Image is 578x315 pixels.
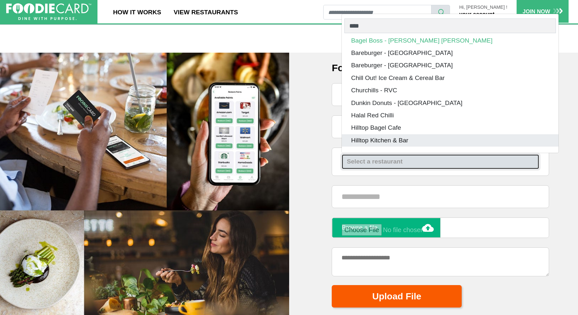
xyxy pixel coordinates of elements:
[332,285,462,308] button: Upload File
[323,5,431,20] input: restaurant search
[351,136,408,145] span: Hilltop Kitchen & Bar
[459,5,507,10] p: Hi, [PERSON_NAME] !
[459,11,494,17] a: your account
[332,62,549,74] h6: Forgot to Upload a Previous Receipt?
[351,123,401,133] span: Hilltop Bagel Cafe
[351,48,453,58] span: Bareburger - [GEOGRAPHIC_DATA]
[351,111,394,120] span: Halal Red Chilli
[351,86,397,95] span: Churchills - RVC
[351,148,483,158] span: Jade Eatery & Lounge - [GEOGRAPHIC_DATA]
[344,19,556,33] input: Search
[347,157,534,166] div: Select a restaurant
[351,61,453,70] span: Bareburger - [GEOGRAPHIC_DATA]
[351,98,463,108] span: Dunkin Donuts - [GEOGRAPHIC_DATA]
[431,5,450,20] button: search
[351,73,445,83] span: Chill Out! Ice Cream & Cereal Bar
[341,154,539,169] button: Select a restaurant
[6,3,91,20] img: FoodieCard; Eat, Drink, Save, Donate
[351,36,493,46] span: Bagel Boss - [PERSON_NAME] [PERSON_NAME]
